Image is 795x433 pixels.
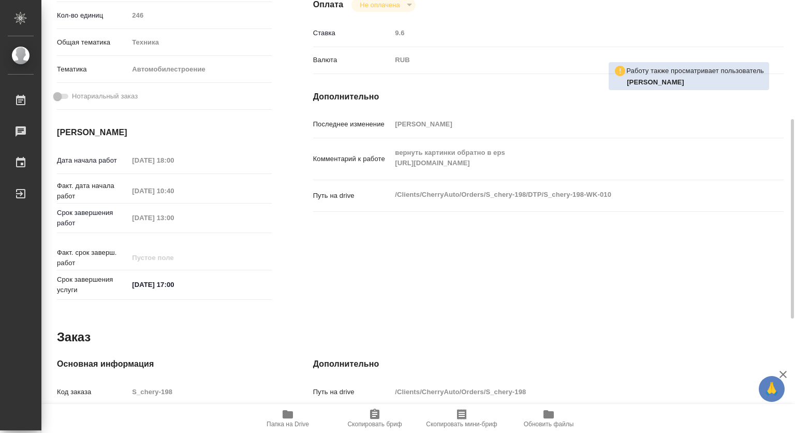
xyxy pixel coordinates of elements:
input: Пустое поле [128,210,219,225]
p: Код заказа [57,387,128,397]
input: Пустое поле [128,153,219,168]
span: Скопировать бриф [347,421,402,428]
p: Работу также просматривает пользователь [626,66,764,76]
b: [PERSON_NAME] [627,78,684,86]
h4: Дополнительно [313,91,784,103]
input: Пустое поле [391,117,744,132]
p: Путь на drive [313,387,392,397]
input: Пустое поле [128,8,271,23]
input: Пустое поле [128,183,219,198]
button: Папка на Drive [244,404,331,433]
span: 🙏 [763,378,781,400]
input: Пустое поле [391,25,744,40]
textarea: вернуть картинки обратно в eps [URL][DOMAIN_NAME] [391,144,744,172]
p: Срок завершения работ [57,208,128,228]
p: Последнее изменение [313,119,392,129]
button: Скопировать мини-бриф [418,404,505,433]
span: Скопировать мини-бриф [426,421,497,428]
p: Дата начала работ [57,155,128,166]
button: Обновить файлы [505,404,592,433]
p: Факт. срок заверш. работ [57,248,128,268]
h4: Основная информация [57,358,272,370]
p: Кол-во единиц [57,10,128,21]
div: Техника [128,34,271,51]
textarea: /Clients/CherryAuto/Orders/S_chery-198/DTP/S_chery-198-WK-010 [391,186,744,204]
div: RUB [391,51,744,69]
input: ✎ Введи что-нибудь [128,277,219,292]
button: Не оплачена [357,1,403,9]
input: Пустое поле [128,384,271,399]
p: Комментарий к работе [313,154,392,164]
p: Путь на drive [313,191,392,201]
p: Общая тематика [57,37,128,48]
input: Пустое поле [128,250,219,265]
p: Ставка [313,28,392,38]
p: Заборова Александра [627,77,764,88]
p: Валюта [313,55,392,65]
button: 🙏 [759,376,785,402]
div: Автомобилестроение [128,61,271,78]
h2: Заказ [57,329,91,345]
button: Скопировать бриф [331,404,418,433]
p: Тематика [57,64,128,75]
span: Нотариальный заказ [72,91,138,102]
h4: Дополнительно [313,358,784,370]
p: Срок завершения услуги [57,275,128,295]
h4: [PERSON_NAME] [57,126,272,139]
input: Пустое поле [391,384,744,399]
span: Папка на Drive [267,421,309,428]
span: Обновить файлы [524,421,574,428]
p: Факт. дата начала работ [57,181,128,201]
